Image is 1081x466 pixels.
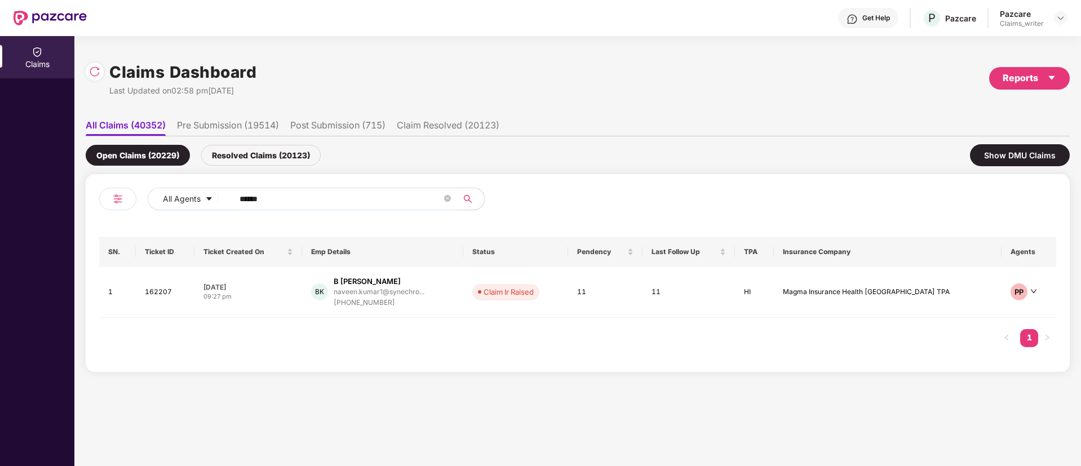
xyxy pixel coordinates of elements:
button: All Agentscaret-down [148,188,237,210]
div: BK [311,283,328,300]
img: svg+xml;base64,PHN2ZyBpZD0iRHJvcGRvd24tMzJ4MzIiIHhtbG5zPSJodHRwOi8vd3d3LnczLm9yZy8yMDAwL3N2ZyIgd2... [1056,14,1065,23]
th: Ticket Created On [194,237,302,267]
th: SN. [99,237,136,267]
td: 1 [99,267,136,318]
span: Last Follow Up [652,247,717,256]
th: Insurance Company [774,237,1002,267]
li: All Claims (40352) [86,119,166,136]
li: 1 [1020,329,1038,347]
span: caret-down [1047,73,1056,82]
div: Get Help [862,14,890,23]
img: svg+xml;base64,PHN2ZyBpZD0iSGVscC0zMngzMiIgeG1sbnM9Imh0dHA6Ly93d3cudzMub3JnLzIwMDAvc3ZnIiB3aWR0aD... [847,14,858,25]
div: Open Claims (20229) [86,145,190,166]
div: Pazcare [1000,8,1044,19]
a: 1 [1020,329,1038,346]
th: Ticket ID [136,237,194,267]
button: search [457,188,485,210]
div: Reports [1003,71,1056,85]
span: down [1030,288,1037,295]
span: close-circle [444,195,451,202]
td: Magma Insurance Health [GEOGRAPHIC_DATA] TPA [774,267,1002,318]
span: close-circle [444,194,451,205]
div: naveen.kumar1@synechro... [334,288,424,295]
button: left [998,329,1016,347]
div: Resolved Claims (20123) [201,145,321,166]
span: search [457,194,479,203]
span: Ticket Created On [203,247,285,256]
span: All Agents [163,193,201,205]
span: caret-down [205,195,213,204]
img: svg+xml;base64,PHN2ZyB4bWxucz0iaHR0cDovL3d3dy53My5vcmcvMjAwMC9zdmciIHdpZHRoPSIyNCIgaGVpZ2h0PSIyNC... [111,192,125,206]
div: PP [1011,283,1027,300]
div: Claims_writer [1000,19,1044,28]
th: Pendency [568,237,643,267]
div: [DATE] [203,282,293,292]
img: svg+xml;base64,PHN2ZyBpZD0iQ2xhaW0iIHhtbG5zPSJodHRwOi8vd3d3LnczLm9yZy8yMDAwL3N2ZyIgd2lkdGg9IjIwIi... [32,46,43,57]
span: Pendency [577,247,625,256]
th: Agents [1002,237,1056,267]
li: Post Submission (715) [290,119,386,136]
th: Emp Details [302,237,464,267]
div: Pazcare [945,13,976,24]
div: Show DMU Claims [970,144,1070,166]
div: B [PERSON_NAME] [334,276,401,287]
li: Pre Submission (19514) [177,119,279,136]
div: Last Updated on 02:58 pm[DATE] [109,85,256,97]
span: left [1003,334,1010,341]
button: right [1038,329,1056,347]
div: Claim Ir Raised [484,286,534,298]
div: 09:27 pm [203,292,293,301]
li: Next Page [1038,329,1056,347]
th: TPA [735,237,774,267]
td: 11 [568,267,643,318]
th: Status [463,237,568,267]
td: 11 [643,267,735,318]
img: svg+xml;base64,PHN2ZyBpZD0iUmVsb2FkLTMyeDMyIiB4bWxucz0iaHR0cDovL3d3dy53My5vcmcvMjAwMC9zdmciIHdpZH... [89,66,100,77]
td: HI [735,267,774,318]
li: Previous Page [998,329,1016,347]
td: 162207 [136,267,194,318]
h1: Claims Dashboard [109,60,256,85]
img: New Pazcare Logo [14,11,87,25]
span: right [1044,334,1051,341]
div: [PHONE_NUMBER] [334,298,424,308]
th: Last Follow Up [643,237,735,267]
li: Claim Resolved (20123) [397,119,499,136]
span: P [928,11,936,25]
